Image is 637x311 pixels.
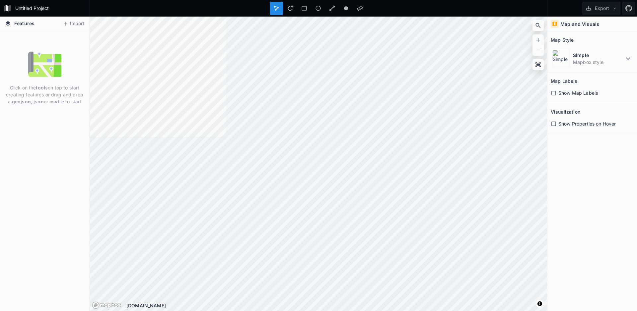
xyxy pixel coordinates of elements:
[126,302,547,309] div: [DOMAIN_NAME]
[32,99,44,104] strong: .json
[28,48,61,81] img: empty
[573,52,624,59] dt: Simple
[48,99,58,104] strong: .csv
[92,301,121,309] a: Mapbox logo
[551,76,577,86] h2: Map Labels
[538,300,542,307] span: Toggle attribution
[551,107,580,117] h2: Visualization
[560,21,599,27] h4: Map and Visuals
[558,120,616,127] span: Show Properties on Hover
[11,99,31,104] strong: .geojson
[59,19,88,29] button: Import
[582,2,620,15] button: Export
[573,59,624,66] dd: Mapbox style
[558,89,598,96] span: Show Map Labels
[5,84,84,105] p: Click on the on top to start creating features or drag and drop a , or file to start
[14,20,35,27] span: Features
[551,35,574,45] h2: Map Style
[552,50,570,67] img: Simple
[36,85,48,90] strong: tools
[536,300,544,308] button: Toggle attribution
